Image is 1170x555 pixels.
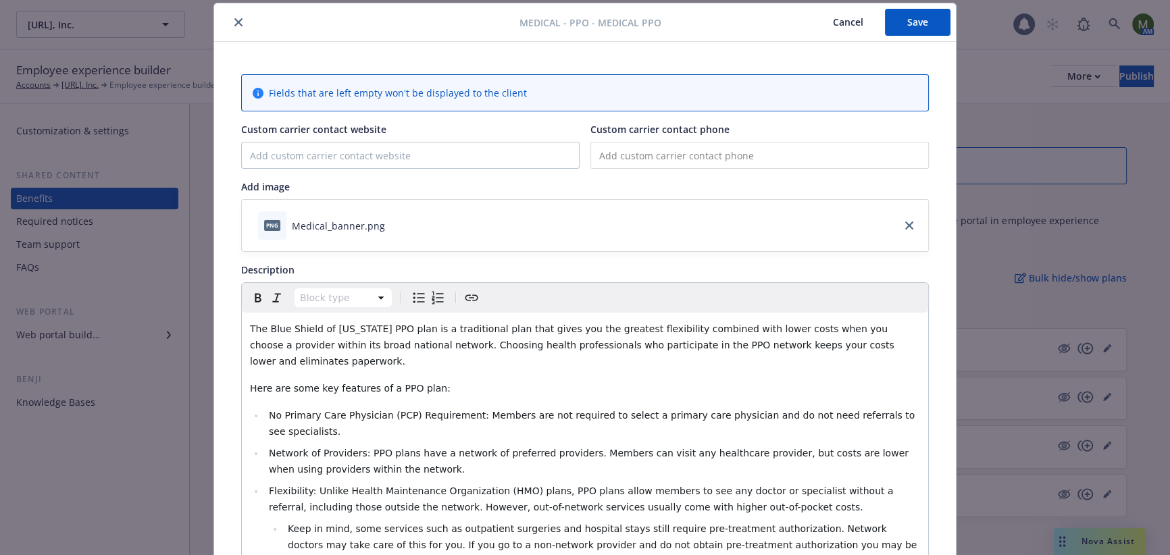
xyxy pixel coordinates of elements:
[901,217,917,234] a: close
[241,263,295,276] span: Description
[241,180,290,193] span: Add image
[264,220,280,230] span: png
[250,383,451,394] span: Here are some key features of a PPO plan:
[428,288,447,307] button: Numbered list
[269,410,918,437] span: No Primary Care Physician (PCP) Requirement: Members are not required to select a primary care ph...
[230,14,247,30] button: close
[295,288,392,307] button: Block type
[462,288,481,307] button: Create link
[250,323,897,367] span: The Blue Shield of [US_STATE] PPO plan is a traditional plan that gives you the greatest flexibil...
[590,142,929,169] input: Add custom carrier contact phone
[811,9,885,36] button: Cancel
[269,485,896,512] span: Flexibility: Unlike Health Maintenance Organization (HMO) plans, PPO plans allow members to see a...
[590,123,730,136] span: Custom carrier contact phone
[885,9,950,36] button: Save
[390,219,401,233] button: download file
[269,448,911,475] span: Network of Providers: PPO plans have a network of preferred providers. Members can visit any heal...
[292,219,385,233] div: Medical_banner.png
[249,288,268,307] button: Bold
[409,288,428,307] button: Bulleted list
[242,142,579,168] input: Add custom carrier contact website
[268,288,286,307] button: Italic
[519,16,661,30] span: Medical - PPO - Medical PPO
[241,123,386,136] span: Custom carrier contact website
[409,288,447,307] div: toggle group
[269,86,527,100] span: Fields that are left empty won't be displayed to the client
